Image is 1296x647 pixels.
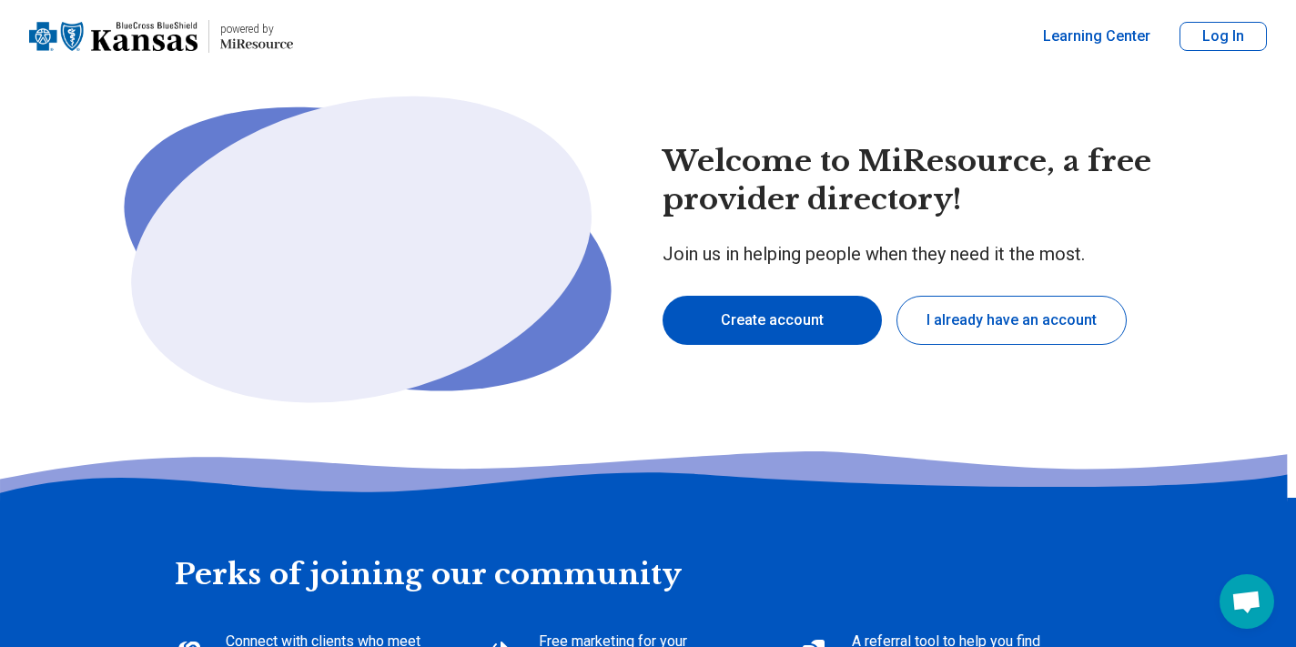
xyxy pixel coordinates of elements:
button: Create account [663,296,882,345]
button: I already have an account [896,296,1127,345]
p: powered by [220,22,293,36]
a: Learning Center [1043,25,1150,47]
p: Join us in helping people when they need it the most. [663,241,1201,267]
div: Open chat [1220,574,1274,629]
button: Log In [1180,22,1267,51]
h1: Welcome to MiResource, a free provider directory! [663,143,1201,218]
h2: Perks of joining our community [175,498,1121,594]
a: Home page [29,7,293,66]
